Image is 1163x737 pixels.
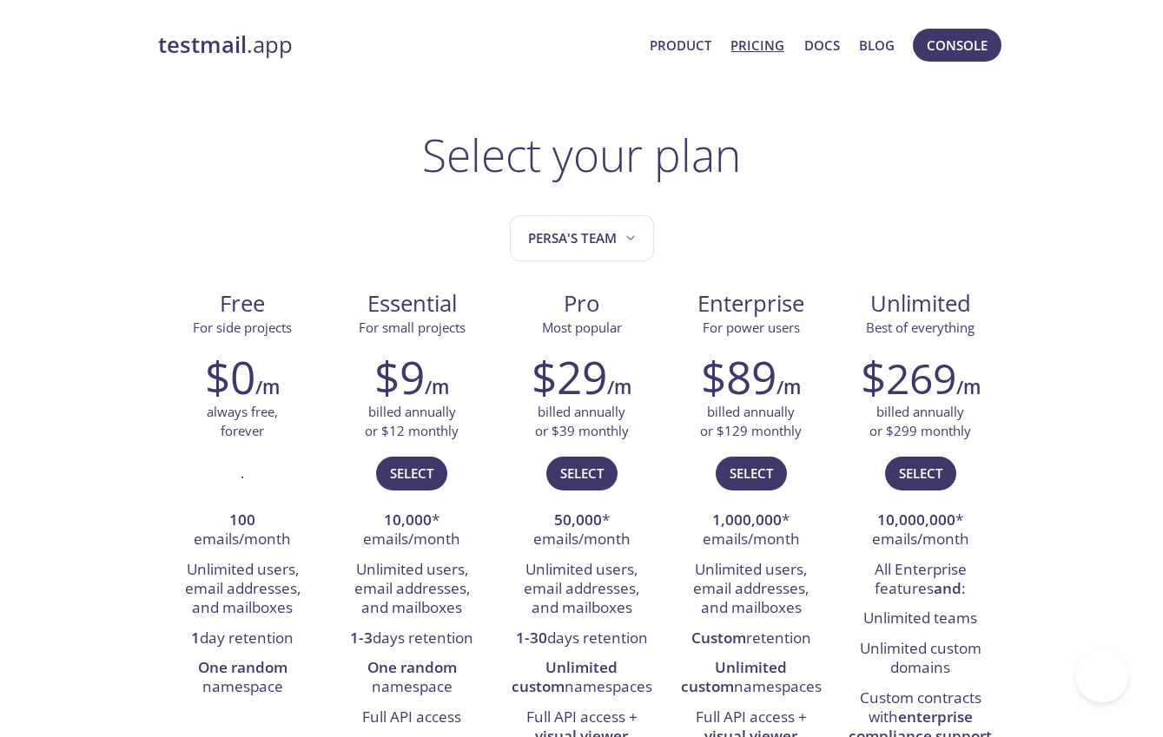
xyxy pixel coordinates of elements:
span: Unlimited [870,288,971,319]
button: Select [716,457,787,490]
button: Select [546,457,618,490]
strong: 1-30 [516,628,547,648]
span: Most popular [542,319,622,336]
li: Unlimited users, email addresses, and mailboxes [171,556,314,624]
span: Select [730,462,773,484]
strong: testmail [158,30,247,60]
strong: 100 [229,510,255,530]
button: Persa's team [510,215,654,261]
strong: Unlimited custom [681,657,788,696]
span: Essential [341,289,483,319]
h6: /m [956,372,981,402]
p: always free, forever [207,403,278,440]
button: Select [885,457,956,490]
a: Pricing [730,34,784,56]
li: * emails/month [510,506,653,556]
li: emails/month [171,506,314,556]
h2: $ [861,351,956,403]
li: * emails/month [679,506,823,556]
strong: 50,000 [554,510,602,530]
span: Select [899,462,942,484]
span: Pro [511,289,652,319]
strong: 10,000 [384,510,432,530]
h2: $89 [701,351,776,403]
h2: $29 [532,351,607,403]
h2: $0 [205,351,255,403]
h6: /m [255,372,280,402]
strong: One random [198,657,287,677]
a: Blog [859,34,895,56]
li: days retention [510,624,653,654]
span: Free [172,289,314,319]
li: day retention [171,624,314,654]
h2: $9 [374,351,425,403]
strong: Custom [691,628,746,648]
p: billed annually or $12 monthly [365,403,459,440]
li: Unlimited teams [849,604,992,634]
li: * emails/month [849,506,992,556]
li: All Enterprise features : [849,556,992,605]
strong: 1 [191,628,200,648]
li: Unlimited users, email addresses, and mailboxes [679,556,823,624]
li: Unlimited custom domains [849,635,992,684]
h6: /m [607,372,631,402]
li: Full API access [340,703,484,733]
a: testmail.app [158,30,637,60]
iframe: Help Scout Beacon - Open [1076,650,1128,702]
span: 269 [886,350,956,406]
h1: Select your plan [422,128,741,181]
strong: One random [367,657,457,677]
span: For small projects [359,319,466,336]
li: namespaces [510,654,653,703]
p: billed annually or $129 monthly [700,403,802,440]
li: namespace [340,654,484,703]
strong: 1,000,000 [712,510,782,530]
strong: 10,000,000 [877,510,955,530]
strong: and [934,578,961,598]
span: For power users [703,319,800,336]
span: Persa's team [528,227,639,250]
p: billed annually or $299 monthly [869,403,971,440]
li: namespace [171,654,314,703]
span: Select [560,462,604,484]
button: Select [376,457,447,490]
span: Console [927,34,988,56]
li: Unlimited users, email addresses, and mailboxes [340,556,484,624]
li: retention [679,624,823,654]
p: billed annually or $39 monthly [535,403,629,440]
button: Console [913,29,1001,62]
span: Select [390,462,433,484]
h6: /m [776,372,801,402]
strong: Unlimited custom [512,657,618,696]
li: namespaces [679,654,823,703]
li: Unlimited users, email addresses, and mailboxes [510,556,653,624]
span: Enterprise [680,289,822,319]
h6: /m [425,372,449,402]
a: Product [650,34,711,56]
li: days retention [340,624,484,654]
a: Docs [804,34,840,56]
span: Best of everything [866,319,975,336]
span: For side projects [193,319,292,336]
li: * emails/month [340,506,484,556]
strong: 1-3 [350,628,373,648]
